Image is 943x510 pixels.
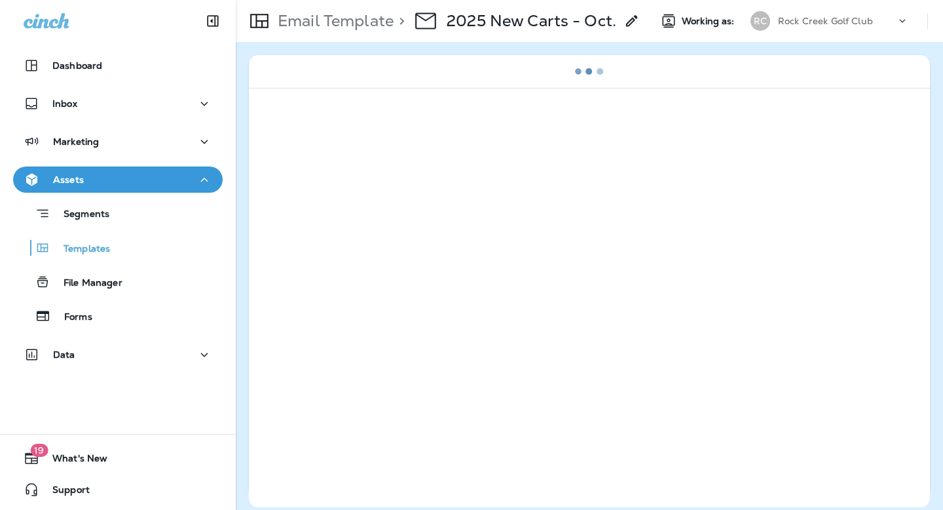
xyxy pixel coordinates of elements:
button: Collapse Sidebar [194,8,231,34]
button: 19What's New [13,445,223,471]
button: Assets [13,167,223,193]
p: Inbox [52,98,77,109]
div: RC [750,11,770,31]
span: What's New [39,453,107,469]
button: File Manager [13,268,223,296]
p: 2025 New Carts - Oct. [447,11,616,31]
p: Marketing [53,136,99,147]
button: Data [13,342,223,368]
p: Data [53,349,75,360]
p: File Manager [50,277,122,290]
p: Dashboard [52,60,102,71]
p: Forms [51,311,92,324]
button: Inbox [13,90,223,117]
p: Rock Creek Golf Club [778,16,873,26]
button: Templates [13,234,223,262]
p: Segments [50,208,109,222]
p: Email Template [272,11,394,31]
button: Support [13,477,223,503]
p: > [394,11,405,31]
p: Templates [50,243,110,256]
button: Forms [13,302,223,330]
button: Dashboard [13,52,223,79]
button: Marketing [13,128,223,155]
span: Support [39,484,90,500]
p: Assets [53,174,84,185]
span: 19 [30,444,48,457]
span: Working as: [682,16,737,27]
button: Segments [13,199,223,227]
